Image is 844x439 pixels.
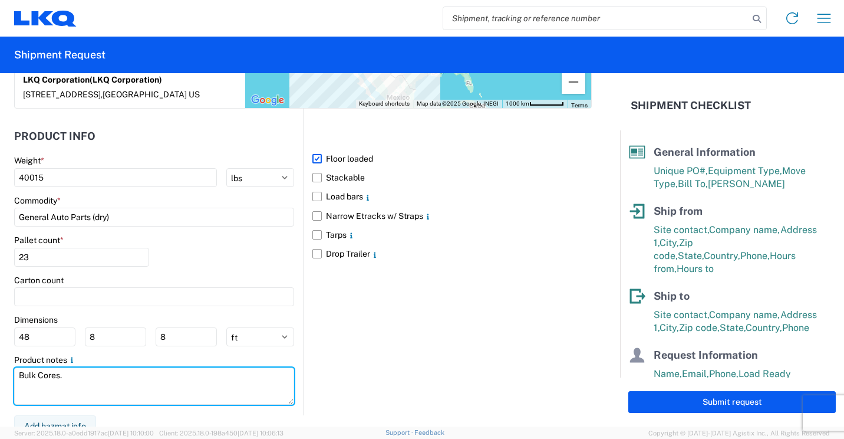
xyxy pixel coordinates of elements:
[14,430,154,437] span: Server: 2025.18.0-a0edd1917ac
[709,368,738,379] span: Phone,
[14,130,95,142] h2: Product Info
[159,430,283,437] span: Client: 2025.18.0-198a450
[417,100,499,107] span: Map data ©2025 Google, INEGI
[156,327,217,346] input: H
[654,224,709,235] span: Site contact,
[443,7,749,30] input: Shipment, tracking or reference number
[359,100,410,108] button: Keyboard shortcuts
[14,355,77,365] label: Product notes
[660,322,679,333] span: City,
[85,327,146,346] input: W
[14,48,105,62] h2: Shipment Request
[704,250,740,261] span: Country,
[502,100,568,108] button: Map Scale: 1000 km per 55 pixels
[720,322,746,333] span: State,
[14,195,61,206] label: Commodity
[648,428,830,438] span: Copyright © [DATE]-[DATE] Agistix Inc., All Rights Reserved
[679,322,720,333] span: Zip code,
[312,187,592,206] label: Load bars
[506,100,529,107] span: 1000 km
[23,75,162,84] strong: LKQ Corporation
[312,149,592,168] label: Floor loaded
[90,75,162,84] span: (LKQ Corporation)
[14,327,75,346] input: L
[782,322,809,333] span: Phone
[654,205,703,217] span: Ship from
[571,102,588,109] a: Terms
[14,155,44,166] label: Weight
[108,430,154,437] span: [DATE] 10:10:00
[709,224,780,235] span: Company name,
[746,322,782,333] span: Country,
[562,70,585,94] button: Zoom out
[660,237,679,248] span: City,
[654,309,709,320] span: Site contact,
[238,430,283,437] span: [DATE] 10:06:13
[103,90,200,99] span: [GEOGRAPHIC_DATA] US
[709,309,780,320] span: Company name,
[678,178,708,189] span: Bill To,
[312,225,592,244] label: Tarps
[654,290,690,302] span: Ship to
[14,314,58,325] label: Dimensions
[14,235,64,245] label: Pallet count
[740,250,770,261] span: Phone,
[14,415,96,437] button: Add hazmat info
[631,99,751,113] h2: Shipment Checklist
[677,263,714,274] span: Hours to
[708,165,782,176] span: Equipment Type,
[14,275,64,286] label: Carton count
[654,146,756,158] span: General Information
[385,429,415,436] a: Support
[708,178,785,189] span: [PERSON_NAME]
[654,368,682,379] span: Name,
[248,93,287,108] img: Google
[312,244,592,263] label: Drop Trailer
[682,368,709,379] span: Email,
[248,93,287,108] a: Open this area in Google Maps (opens a new window)
[628,391,836,413] button: Submit request
[414,429,444,436] a: Feedback
[654,349,758,361] span: Request Information
[678,250,704,261] span: State,
[312,207,592,225] label: Narrow Etracks w/ Straps
[23,90,103,99] span: [STREET_ADDRESS],
[654,165,708,176] span: Unique PO#,
[312,168,592,187] label: Stackable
